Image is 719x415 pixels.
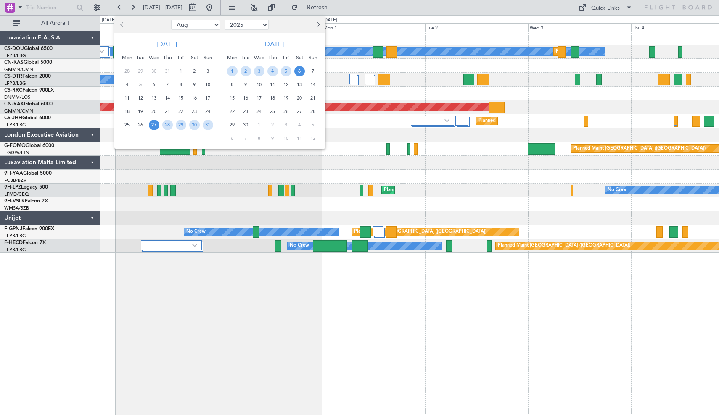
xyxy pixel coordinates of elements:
div: 4-10-2025 [293,118,306,131]
div: 10-8-2025 [201,78,214,91]
div: 19-9-2025 [279,91,293,105]
span: 2 [241,66,251,76]
span: 17 [254,93,264,103]
div: 12-10-2025 [306,131,320,145]
span: 6 [227,133,238,144]
div: 7-8-2025 [161,78,174,91]
div: 25-9-2025 [266,105,279,118]
div: 31-8-2025 [201,118,214,131]
div: Wed [252,51,266,64]
div: 13-9-2025 [293,78,306,91]
div: 1-9-2025 [225,64,239,78]
div: 19-8-2025 [134,105,147,118]
div: 20-8-2025 [147,105,161,118]
span: 18 [267,93,278,103]
span: 4 [294,120,305,130]
span: 4 [267,66,278,76]
span: 29 [227,120,238,130]
span: 31 [203,120,213,130]
span: 18 [122,106,132,117]
span: 27 [294,106,305,117]
span: 14 [308,79,318,90]
div: 21-9-2025 [306,91,320,105]
div: 28-8-2025 [161,118,174,131]
div: 7-10-2025 [239,131,252,145]
div: 11-10-2025 [293,131,306,145]
span: 28 [122,66,132,76]
span: 22 [176,106,186,117]
div: Sat [293,51,306,64]
span: 10 [203,79,213,90]
span: 19 [281,93,291,103]
select: Select month [171,20,220,30]
div: 10-10-2025 [279,131,293,145]
div: Mon [120,51,134,64]
div: 30-9-2025 [239,118,252,131]
span: 21 [308,93,318,103]
div: 16-9-2025 [239,91,252,105]
span: 20 [294,93,305,103]
div: 8-8-2025 [174,78,188,91]
span: 24 [254,106,264,117]
div: 2-10-2025 [266,118,279,131]
div: 6-9-2025 [293,64,306,78]
div: 17-8-2025 [201,91,214,105]
div: 20-9-2025 [293,91,306,105]
div: 9-8-2025 [188,78,201,91]
div: Wed [147,51,161,64]
span: 1 [254,120,264,130]
div: 3-10-2025 [279,118,293,131]
div: 18-9-2025 [266,91,279,105]
div: Sat [188,51,201,64]
span: 8 [176,79,186,90]
button: Previous month [118,18,127,32]
span: 3 [281,120,291,130]
span: 9 [189,79,200,90]
span: 10 [254,79,264,90]
div: 22-9-2025 [225,105,239,118]
span: 3 [203,66,213,76]
span: 7 [241,133,251,144]
div: 25-8-2025 [120,118,134,131]
div: 4-9-2025 [266,64,279,78]
div: 27-8-2025 [147,118,161,131]
div: 24-9-2025 [252,105,266,118]
div: 3-9-2025 [252,64,266,78]
div: 7-9-2025 [306,64,320,78]
div: 3-8-2025 [201,64,214,78]
span: 1 [227,66,238,76]
div: 29-8-2025 [174,118,188,131]
div: 26-8-2025 [134,118,147,131]
div: Tue [134,51,147,64]
span: 16 [189,93,200,103]
span: 4 [122,79,132,90]
span: 16 [241,93,251,103]
div: 30-7-2025 [147,64,161,78]
span: 3 [254,66,264,76]
span: 20 [149,106,159,117]
span: 30 [189,120,200,130]
div: 14-9-2025 [306,78,320,91]
div: 12-8-2025 [134,91,147,105]
div: Fri [279,51,293,64]
div: 14-8-2025 [161,91,174,105]
span: 6 [149,79,159,90]
div: 22-8-2025 [174,105,188,118]
div: 16-8-2025 [188,91,201,105]
span: 5 [135,79,146,90]
div: 27-9-2025 [293,105,306,118]
div: 6-8-2025 [147,78,161,91]
span: 12 [135,93,146,103]
div: 23-9-2025 [239,105,252,118]
span: 21 [162,106,173,117]
div: 28-9-2025 [306,105,320,118]
div: 9-10-2025 [266,131,279,145]
span: 13 [149,93,159,103]
span: 8 [227,79,238,90]
span: 23 [241,106,251,117]
div: Thu [266,51,279,64]
span: 24 [203,106,213,117]
div: 23-8-2025 [188,105,201,118]
span: 10 [281,133,291,144]
span: 14 [162,93,173,103]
